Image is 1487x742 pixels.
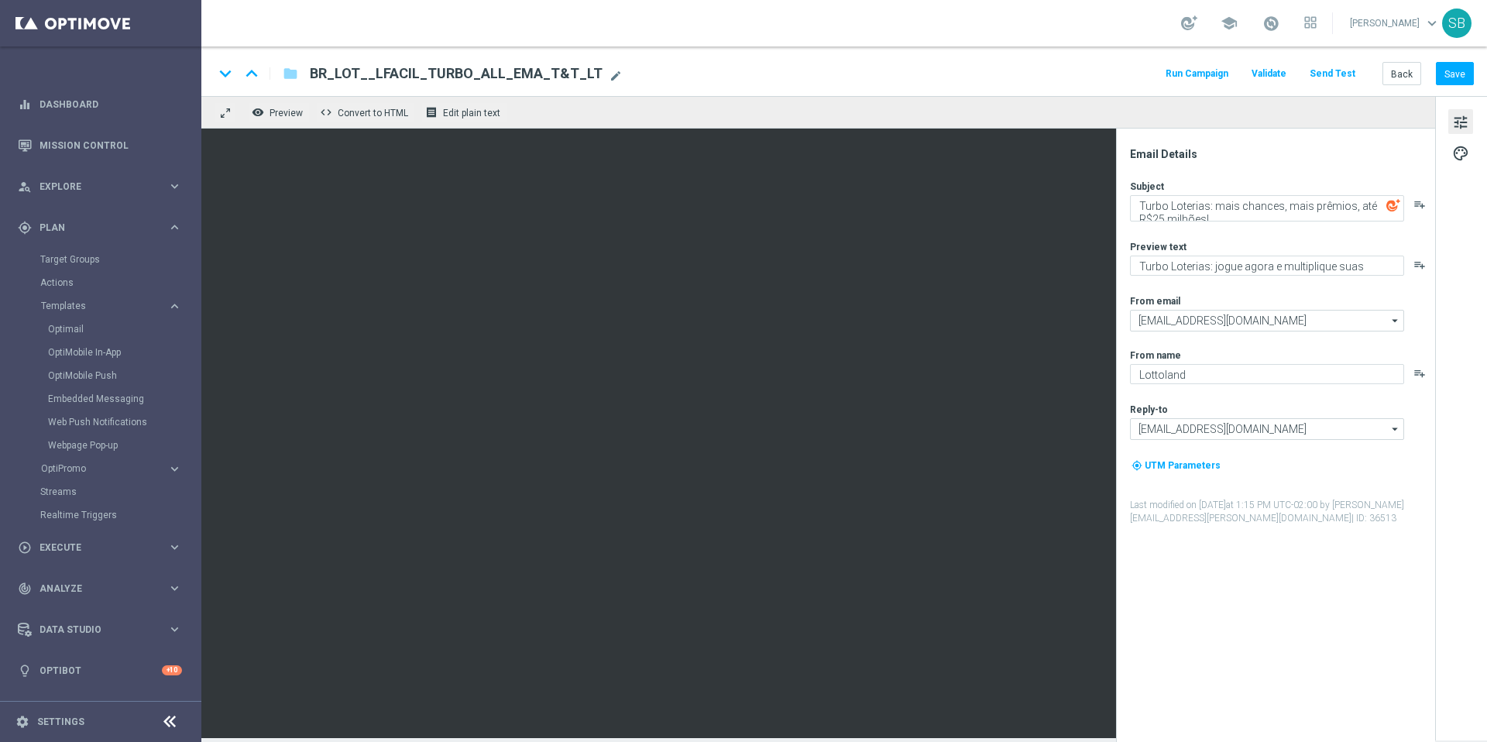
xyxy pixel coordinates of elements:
[1448,109,1473,134] button: tune
[39,125,182,166] a: Mission Control
[338,108,408,119] font: Convert to HTML
[18,180,32,194] i: person_search
[316,102,415,122] button: code Convert to HTML
[18,84,182,125] div: Dashboard
[40,462,183,475] button: OptiPromo keyboard_arrow_right
[167,540,182,555] font: keyboard_arrow_right
[1442,9,1472,38] div: SB
[40,248,200,271] div: Target Groups
[167,462,182,476] font: keyboard_arrow_right
[270,108,303,119] font: Preview
[281,61,300,86] button: folder
[1351,513,1396,524] span: | ID: 36513
[48,323,161,335] a: Optimail
[40,486,161,498] a: Streams
[17,582,183,595] button: track_changes Analyze keyboard_arrow_right
[1130,457,1222,474] button: my_location UTM Parameters
[1452,114,1469,131] font: tune
[48,346,161,359] a: OptiMobile In-App
[41,301,167,311] div: Templates
[1130,296,1180,307] font: From email
[1221,15,1238,32] span: school
[1166,68,1228,79] font: Run Campaign
[1130,242,1187,252] font: Preview text
[1252,68,1286,79] font: Validate
[443,108,500,119] font: Edit plain text
[214,62,237,85] font: keyboard_arrow_down
[17,98,183,111] button: equalizer Dashboard
[48,369,161,382] a: OptiMobile Push
[18,541,32,555] i: play_circle_outline
[240,62,263,85] font: keyboard_arrow_up
[167,581,182,596] font: keyboard_arrow_right
[41,301,152,311] span: Templates
[39,665,81,676] font: Optibot
[40,300,183,312] button: Templates keyboard_arrow_right
[39,223,167,232] span: Plan
[167,220,182,235] font: keyboard_arrow_right
[18,221,32,235] i: gps_fixed
[1249,64,1289,84] button: Validate
[17,139,183,152] button: Mission Control
[18,98,32,112] i: equalizer
[18,180,167,194] div: Explore
[40,271,200,294] div: Actions
[1388,422,1402,436] font: arrow_drop_down
[39,625,167,634] span: Data Studio
[15,715,29,729] i: settings
[17,222,183,234] button: gps_fixed Plan keyboard_arrow_right
[48,341,200,364] div: OptiMobile In-App
[48,364,200,387] div: OptiMobile Push
[48,393,161,405] a: Embedded Messaging
[39,543,167,552] span: Execute
[40,480,200,503] div: Streams
[48,387,200,411] div: Embedded Messaging
[1413,198,1426,211] button: playlist_add
[40,509,161,521] a: Realtime Triggers
[17,665,183,677] button: lightbulb Optibot +10
[18,221,167,235] div: Plan
[41,464,152,473] span: OptiPromo
[1413,259,1426,271] button: playlist_add
[1413,367,1426,380] button: playlist_add
[167,299,182,314] font: keyboard_arrow_right
[421,102,507,122] button: receipt Edit plain text
[1391,68,1413,79] font: Back
[18,541,167,555] div: Execute
[1310,68,1355,79] font: Send Test
[1388,314,1402,328] font: arrow_drop_down
[48,439,161,452] a: Webpage Pop-up
[18,664,32,678] i: lightbulb
[48,416,161,428] a: Web Push Notifications
[17,623,183,636] button: Data Studio keyboard_arrow_right
[1386,198,1400,212] img: optiGenie.svg
[18,650,182,691] div: Optibot
[1145,460,1221,471] font: UTM Parameters
[167,179,182,194] i: keyboard_arrow_right
[1130,499,1434,525] label: Last modified on [DATE] at 1:15 PM UTC-02:00 by [PERSON_NAME][EMAIL_ADDRESS][PERSON_NAME][DOMAIN_...
[1130,418,1404,440] input: Select
[310,64,603,83] span: BR_LOT__TURBOLOTTERY__ALL_EMA_T&T_LT
[167,622,182,637] font: keyboard_arrow_right
[39,650,162,691] a: Optibot
[48,411,200,434] div: Web Push Notifications
[17,541,183,554] button: play_circle_outline Execute keyboard_arrow_right
[610,70,622,82] font: mode_edit
[40,457,200,480] div: OptiPromo
[1448,140,1473,165] button: palette
[320,106,332,119] font: code
[425,106,438,119] font: receipt
[162,665,182,675] div: +10
[40,294,200,457] div: Templates
[39,584,167,593] span: Analyze
[1423,15,1441,32] span: keyboard_arrow_down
